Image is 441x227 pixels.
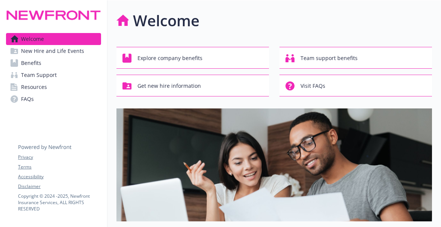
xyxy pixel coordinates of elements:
[116,75,269,96] button: Get new hire information
[6,33,101,45] a: Welcome
[21,45,84,57] span: New Hire and Life Events
[137,51,202,65] span: Explore company benefits
[18,173,101,180] a: Accessibility
[116,47,269,69] button: Explore company benefits
[18,154,101,161] a: Privacy
[21,93,34,105] span: FAQs
[301,51,358,65] span: Team support benefits
[21,69,57,81] span: Team Support
[18,164,101,170] a: Terms
[21,57,41,69] span: Benefits
[133,9,199,32] h1: Welcome
[6,93,101,105] a: FAQs
[6,81,101,93] a: Resources
[18,183,101,190] a: Disclaimer
[6,45,101,57] a: New Hire and Life Events
[21,33,44,45] span: Welcome
[279,47,432,69] button: Team support benefits
[6,57,101,69] a: Benefits
[137,79,201,93] span: Get new hire information
[18,193,101,212] p: Copyright © 2024 - 2025 , Newfront Insurance Services, ALL RIGHTS RESERVED
[116,108,432,221] img: overview page banner
[21,81,47,93] span: Resources
[301,79,325,93] span: Visit FAQs
[279,75,432,96] button: Visit FAQs
[6,69,101,81] a: Team Support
